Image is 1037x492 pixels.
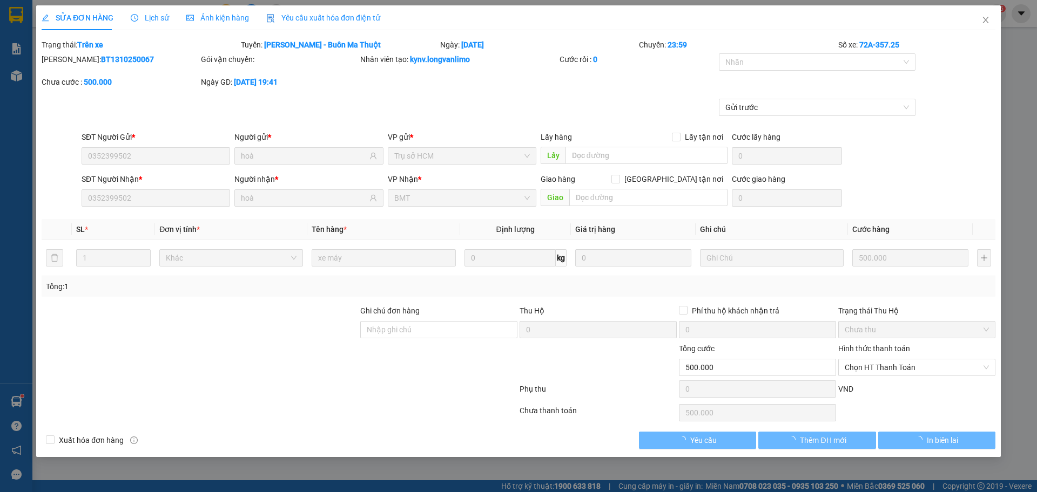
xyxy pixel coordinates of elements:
div: Tuyến: [240,39,439,51]
span: info-circle [130,436,138,444]
div: Cước rồi : [560,53,717,65]
span: Trụ sở HCM [394,148,530,164]
input: VD: Bàn, Ghế [312,249,455,266]
span: loading [915,436,927,443]
span: SL [76,225,85,234]
label: Hình thức thanh toán [838,344,910,353]
label: Cước lấy hàng [732,133,780,141]
input: Ghi chú đơn hàng [360,321,517,338]
b: Trên xe [77,40,103,49]
div: Ngày GD: [201,76,358,88]
span: user [369,194,377,202]
span: loading [788,436,800,443]
span: user [369,152,377,160]
label: Ghi chú đơn hàng [360,306,420,315]
span: Giá trị hàng [575,225,615,234]
span: VND [838,385,853,393]
span: Tổng cước [679,344,715,353]
button: Thêm ĐH mới [758,432,876,449]
span: Giao [541,189,569,206]
span: In biên lai [927,434,958,446]
input: 0 [575,249,691,266]
div: Người gửi [234,131,383,143]
span: Ảnh kiện hàng [186,13,249,22]
input: Tên người nhận [241,192,367,204]
div: Phụ thu [518,383,678,402]
div: Nhân viên tạo: [360,53,557,65]
label: Cước giao hàng [732,175,785,183]
button: Yêu cầu [639,432,756,449]
div: Chuyến: [638,39,837,51]
b: 0 [593,55,597,64]
button: In biên lai [878,432,995,449]
span: Đơn vị tính [159,225,200,234]
b: 500.000 [84,78,112,86]
span: Lịch sử [131,13,169,22]
b: 72A-357.25 [859,40,899,49]
span: VP Nhận [388,175,418,183]
span: SỬA ĐƠN HÀNG [42,13,113,22]
span: edit [42,14,49,22]
span: close [981,16,990,24]
div: Tổng: 1 [46,281,400,292]
span: Lấy hàng [541,133,572,141]
div: Ngày: [439,39,638,51]
input: Cước giao hàng [732,189,842,207]
span: clock-circle [131,14,138,22]
input: Tên người gửi [241,150,367,162]
span: Gửi trước [725,99,910,115]
span: Yêu cầu xuất hóa đơn điện tử [266,13,380,22]
span: picture [186,14,194,22]
span: Yêu cầu [690,434,717,446]
span: Chọn HT Thanh Toán [845,359,989,375]
div: Gói vận chuyển: [201,53,358,65]
div: Số xe: [837,39,996,51]
b: 23:59 [668,40,687,49]
span: Khác [166,250,297,266]
button: plus [977,249,991,266]
span: Phí thu hộ khách nhận trả [688,305,784,317]
div: SĐT Người Gửi [82,131,230,143]
span: [GEOGRAPHIC_DATA] tận nơi [620,173,728,185]
b: [PERSON_NAME] - Buôn Ma Thuột [264,40,381,49]
div: SĐT Người Nhận [82,173,230,185]
b: [DATE] [461,40,484,49]
div: VP gửi [388,131,536,143]
span: Định lượng [496,225,535,234]
div: [PERSON_NAME]: [42,53,199,65]
th: Ghi chú [696,219,848,240]
span: Tên hàng [312,225,347,234]
span: Lấy tận nơi [681,131,728,143]
div: Người nhận [234,173,383,185]
div: Trạng thái Thu Hộ [838,305,995,317]
b: [DATE] 19:41 [234,78,278,86]
span: loading [678,436,690,443]
div: Trạng thái: [41,39,240,51]
input: Dọc đường [569,189,728,206]
input: Dọc đường [565,147,728,164]
span: kg [556,249,567,266]
span: BMT [394,190,530,206]
span: Lấy [541,147,565,164]
span: Thêm ĐH mới [800,434,846,446]
span: Thu Hộ [520,306,544,315]
span: Cước hàng [852,225,890,234]
div: Chưa cước : [42,76,199,88]
input: 0 [852,249,968,266]
div: Chưa thanh toán [518,405,678,423]
img: icon [266,14,275,23]
span: Chưa thu [845,322,989,338]
button: Close [971,5,1001,36]
input: Ghi Chú [700,249,844,266]
span: Giao hàng [541,175,575,183]
b: kynv.longvanlimo [410,55,470,64]
input: Cước lấy hàng [732,147,842,165]
span: Xuất hóa đơn hàng [55,434,128,446]
b: BT1310250067 [101,55,154,64]
button: delete [46,249,63,266]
